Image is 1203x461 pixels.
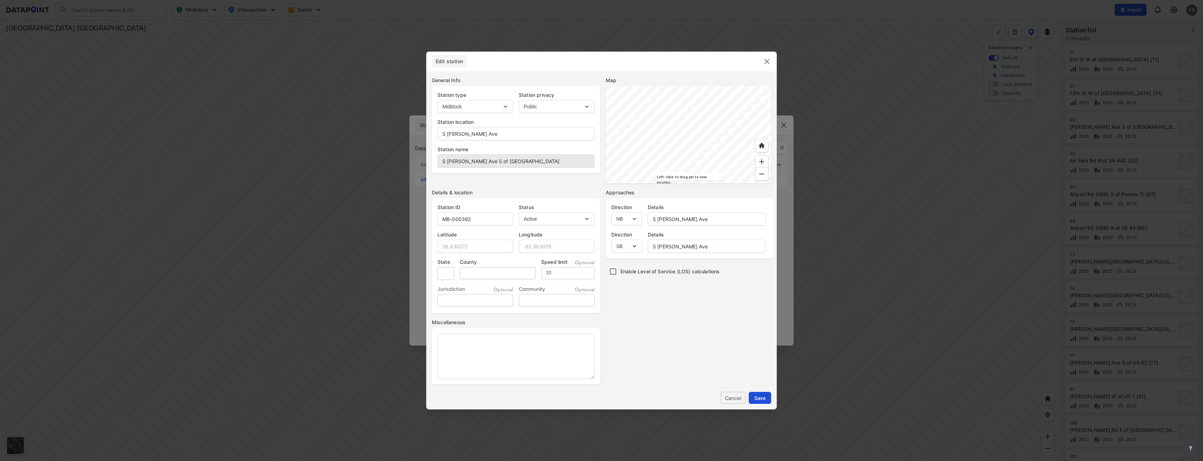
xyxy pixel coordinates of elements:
[432,58,467,65] span: Edit station
[494,286,513,293] span: Optional
[519,231,594,238] label: Longitude
[437,204,513,211] label: Station ID
[611,204,642,211] label: Direction
[606,77,771,84] div: Map
[541,259,567,266] label: Speed limit
[648,231,766,238] label: Details
[437,119,594,126] label: Station location
[519,92,594,99] label: Station privacy
[575,259,594,266] span: Optional
[432,77,600,84] div: General Info
[721,392,746,404] button: Cancel
[749,392,771,404] button: Save
[611,231,642,238] label: Direction
[726,394,740,402] span: Cancel
[432,55,470,68] div: full width tabs example
[606,189,771,196] div: Approaches
[1183,441,1197,455] button: more
[763,57,771,66] img: close.efbf2170.svg
[437,92,513,99] label: Station type
[1188,444,1193,453] span: ?
[648,204,766,211] label: Details
[437,286,465,293] label: Jurisdiction
[437,231,513,238] label: Latitude
[460,259,536,266] label: County
[575,286,594,293] span: Optional
[754,394,766,402] span: Save
[432,189,600,196] div: Details & location
[437,259,454,266] label: State
[519,204,594,211] label: Status
[432,319,600,326] label: Miscellaneous
[606,264,774,279] div: Enable Level of Service (LOS) calculations
[519,286,545,293] label: Community
[437,146,594,153] label: Station name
